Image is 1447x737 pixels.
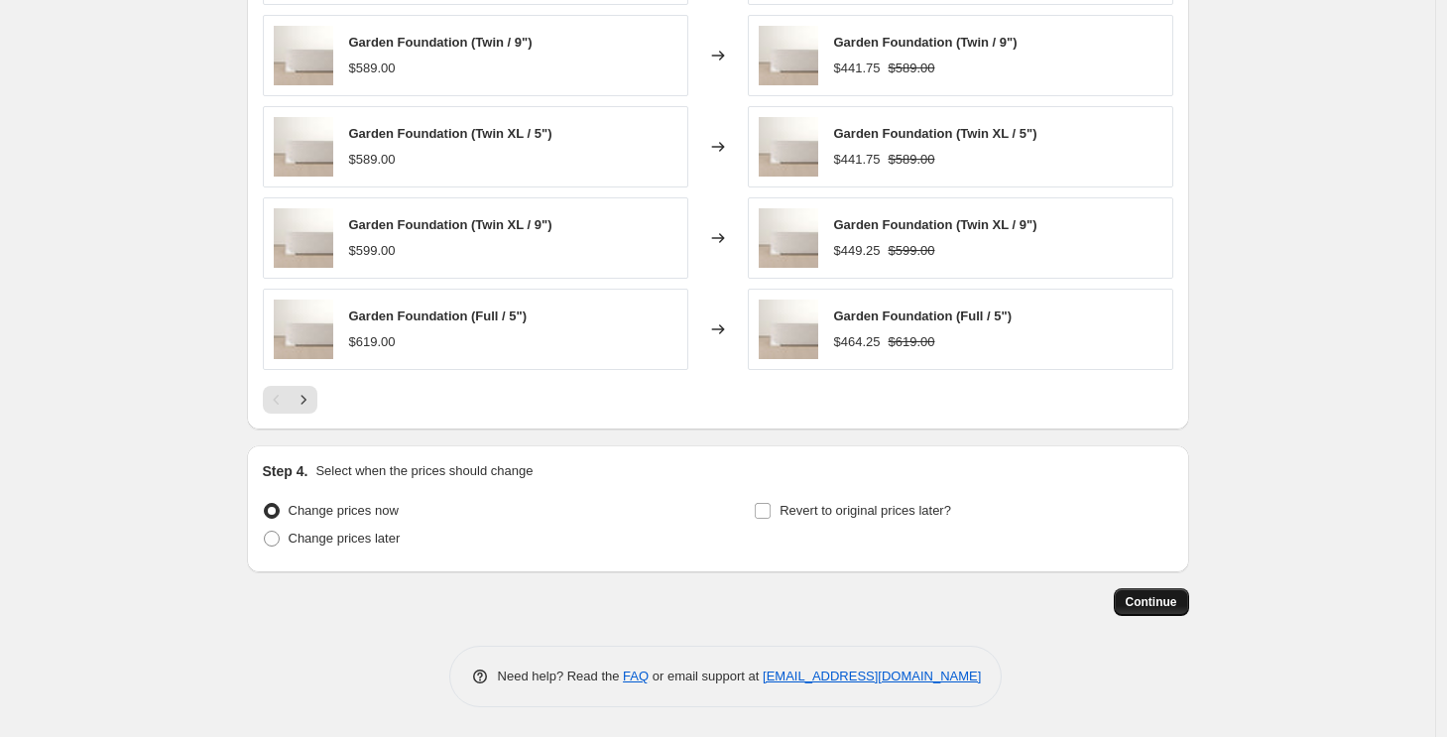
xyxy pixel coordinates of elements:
span: Change prices later [289,531,401,546]
span: Garden Foundation (Full / 5") [349,308,528,323]
img: Garden-Sleep-Foundation-4_80x.jpg [759,208,818,268]
span: or email support at [649,669,763,683]
span: Garden Foundation (Twin / 9") [834,35,1018,50]
div: $589.00 [349,59,396,78]
img: Garden-Sleep-Foundation-4_80x.jpg [274,26,333,85]
h2: Step 4. [263,461,308,481]
nav: Pagination [263,386,317,414]
strike: $599.00 [889,241,935,261]
div: $599.00 [349,241,396,261]
span: Garden Foundation (Twin XL / 9") [349,217,552,232]
strike: $589.00 [889,150,935,170]
span: Continue [1126,594,1177,610]
span: Garden Foundation (Twin / 9") [349,35,533,50]
div: $589.00 [349,150,396,170]
div: $441.75 [834,150,881,170]
div: $619.00 [349,332,396,352]
a: [EMAIL_ADDRESS][DOMAIN_NAME] [763,669,981,683]
p: Select when the prices should change [315,461,533,481]
img: Garden-Sleep-Foundation-4_80x.jpg [274,300,333,359]
div: $441.75 [834,59,881,78]
img: Garden-Sleep-Foundation-4_80x.jpg [759,117,818,177]
button: Next [290,386,317,414]
span: Need help? Read the [498,669,624,683]
span: Garden Foundation (Twin XL / 5") [834,126,1037,141]
span: Garden Foundation (Twin XL / 9") [834,217,1037,232]
span: Garden Foundation (Twin XL / 5") [349,126,552,141]
span: Change prices now [289,503,399,518]
div: $464.25 [834,332,881,352]
img: Garden-Sleep-Foundation-4_80x.jpg [274,208,333,268]
strike: $619.00 [889,332,935,352]
span: Garden Foundation (Full / 5") [834,308,1013,323]
span: Revert to original prices later? [780,503,951,518]
button: Continue [1114,588,1189,616]
img: Garden-Sleep-Foundation-4_80x.jpg [759,26,818,85]
img: Garden-Sleep-Foundation-4_80x.jpg [759,300,818,359]
div: $449.25 [834,241,881,261]
strike: $589.00 [889,59,935,78]
a: FAQ [623,669,649,683]
img: Garden-Sleep-Foundation-4_80x.jpg [274,117,333,177]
